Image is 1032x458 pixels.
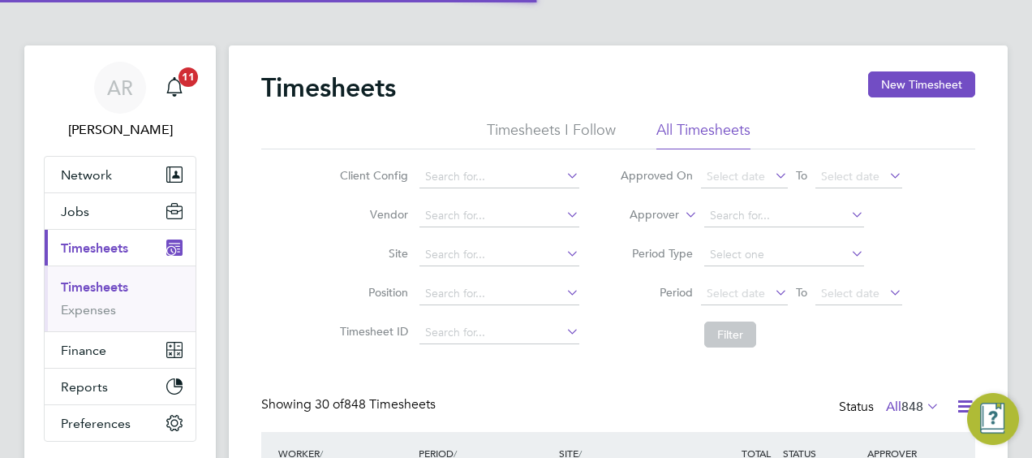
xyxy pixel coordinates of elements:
span: 848 [901,399,923,415]
button: Timesheets [45,230,196,266]
label: Approved On [620,168,693,183]
input: Search for... [419,166,579,188]
a: Expenses [61,302,116,318]
label: Approver [606,207,679,223]
span: Select date [821,169,879,184]
button: Preferences [45,405,196,441]
label: Vendor [335,207,408,222]
label: Period Type [620,246,693,261]
button: Finance [45,332,196,368]
span: To [791,165,812,186]
li: Timesheets I Follow [487,120,616,149]
label: Client Config [335,168,408,183]
span: 30 of [315,396,344,413]
button: Jobs [45,193,196,229]
button: Engage Resource Center [967,393,1019,445]
div: Showing [261,396,439,413]
label: Site [335,246,408,261]
label: Timesheet ID [335,324,408,339]
input: Search for... [704,205,864,227]
span: 848 Timesheets [315,396,436,413]
button: New Timesheet [868,71,975,97]
button: Reports [45,369,196,404]
span: Network [61,167,112,183]
span: AR [107,77,133,98]
input: Select one [704,244,864,266]
label: Period [620,285,693,300]
span: To [791,282,812,303]
span: Timesheets [61,240,128,256]
h2: Timesheets [261,71,396,104]
button: Filter [704,322,756,348]
label: Position [335,285,408,300]
span: Select date [707,169,765,184]
label: All [886,399,940,415]
span: Preferences [61,416,131,431]
button: Network [45,157,196,192]
span: Jobs [61,204,89,219]
a: 11 [158,62,191,114]
span: Select date [707,286,765,300]
span: Reports [61,379,108,395]
input: Search for... [419,322,579,344]
span: Abbie Ross [44,120,196,140]
a: AR[PERSON_NAME] [44,62,196,140]
div: Status [839,396,943,419]
input: Search for... [419,283,579,305]
a: Timesheets [61,279,128,295]
span: Finance [61,343,106,358]
input: Search for... [419,205,579,227]
span: Select date [821,286,879,300]
div: Timesheets [45,266,196,331]
span: 11 [178,67,198,87]
li: All Timesheets [656,120,750,149]
input: Search for... [419,244,579,266]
